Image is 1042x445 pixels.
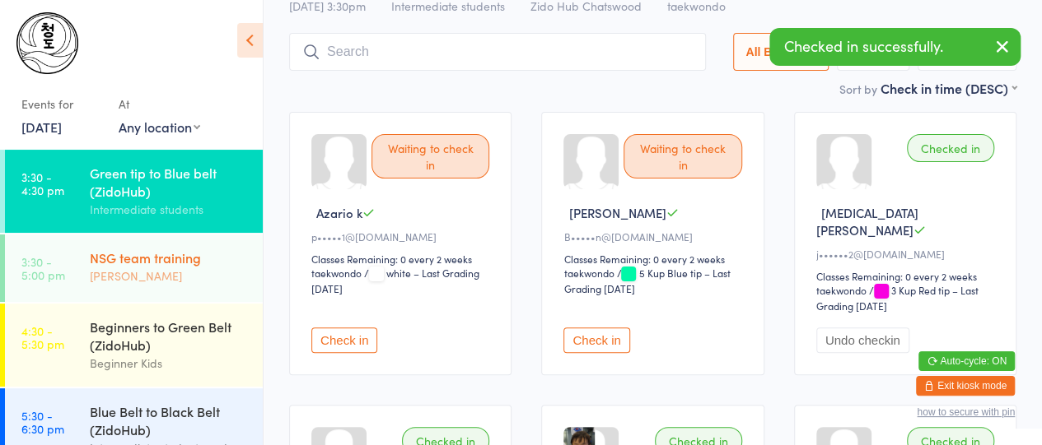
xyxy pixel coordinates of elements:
div: Any location [119,118,200,136]
div: Checked in successfully. [769,28,1021,66]
div: j••••••2@[DOMAIN_NAME] [816,247,999,261]
div: Classes Remaining: 0 every 2 weeks [816,269,999,283]
time: 3:30 - 4:30 pm [21,170,64,197]
span: / white – Last Grading [DATE] [311,266,479,295]
div: taekwondo [816,283,867,297]
div: NSG team training [90,248,249,267]
div: Waiting to check in [624,134,741,178]
span: / 5 Kup Blue tip – Last Grading [DATE] [563,266,730,295]
a: [DATE] [21,118,62,136]
a: 3:30 -5:00 pmNSG team training[PERSON_NAME] [5,234,263,302]
img: Chungdo Taekwondo [16,12,78,74]
button: Auto-cycle: ON [918,351,1015,371]
div: taekwondo [311,266,362,280]
div: B•••••n@[DOMAIN_NAME] [563,229,746,243]
div: Beginners to Green Belt (ZidoHub) [90,318,249,354]
button: how to secure with pin [917,406,1015,418]
button: Undo checkin [816,327,909,353]
div: Check in time (DESC) [881,79,1016,97]
div: taekwondo [563,266,614,280]
div: Intermediate students [90,200,249,219]
time: 3:30 - 5:00 pm [21,255,65,281]
span: Azario k [316,204,362,221]
div: Classes Remaining: 0 every 2 weeks [311,252,494,266]
button: Check in [311,327,377,353]
div: Checked in [907,134,994,162]
div: p•••••1@[DOMAIN_NAME] [311,229,494,243]
time: 4:30 - 5:30 pm [21,324,64,350]
span: / 3 Kup Red tip – Last Grading [DATE] [816,283,979,313]
a: 4:30 -5:30 pmBeginners to Green Belt (ZidoHub)Beginner Kids [5,304,263,387]
span: [MEDICAL_DATA][PERSON_NAME] [816,204,918,239]
div: Events for [21,90,102,118]
div: [PERSON_NAME] [90,267,249,285]
div: At [119,90,200,118]
label: Sort by [839,81,877,97]
input: Search [289,33,706,71]
div: Beginner Kids [90,354,249,373]
div: Classes Remaining: 0 every 2 weeks [563,252,746,266]
time: 5:30 - 6:30 pm [21,409,64,435]
button: Exit kiosk mode [916,376,1015,396]
div: Waiting to check in [371,134,489,178]
a: 3:30 -4:30 pmGreen tip to Blue belt (ZidoHub)Intermediate students [5,150,263,233]
button: Check in [563,327,629,353]
div: Blue Belt to Black Belt (ZidoHub) [90,402,249,438]
div: Green tip to Blue belt (ZidoHub) [90,164,249,200]
button: All Bookings [733,33,829,71]
span: [PERSON_NAME] [568,204,666,221]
